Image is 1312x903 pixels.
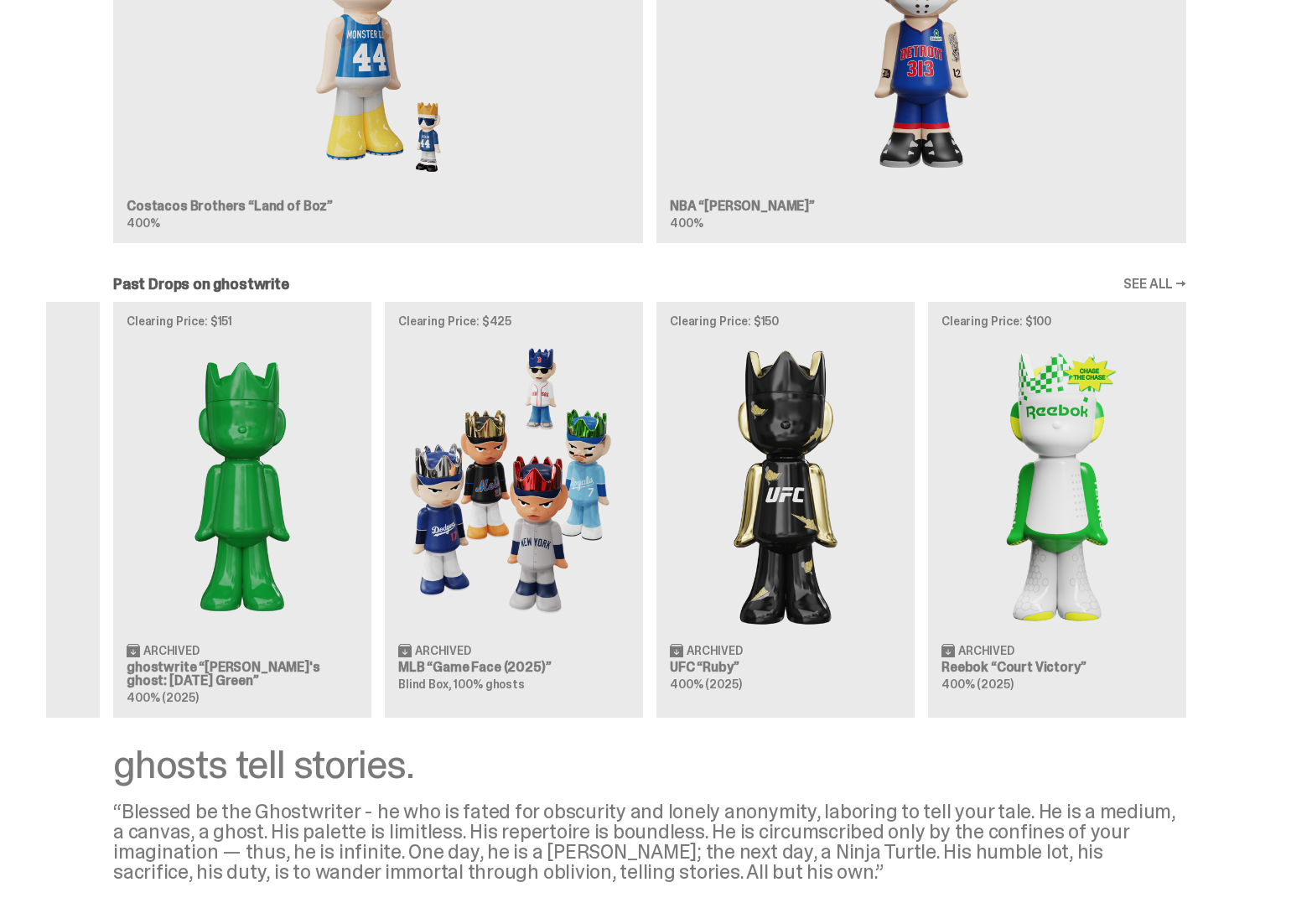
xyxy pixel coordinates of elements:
a: Clearing Price: $151 Schrödinger's ghost: Sunday Green Archived [113,302,371,718]
span: 400% (2025) [941,677,1013,692]
span: Archived [143,645,200,656]
span: Blind Box, [398,677,452,692]
h3: Reebok “Court Victory” [941,661,1173,674]
h3: NBA “[PERSON_NAME]” [670,200,1173,213]
span: Archived [687,645,743,656]
img: Ruby [670,340,901,630]
a: SEE ALL → [1123,278,1186,291]
a: Clearing Price: $100 Court Victory Archived [928,302,1186,718]
span: Archived [415,645,471,656]
p: Clearing Price: $100 [941,315,1173,327]
span: 400% (2025) [670,677,741,692]
p: Clearing Price: $150 [670,315,901,327]
img: Court Victory [941,340,1173,630]
h3: ghostwrite “[PERSON_NAME]'s ghost: [DATE] Green” [127,661,358,688]
p: Clearing Price: $151 [127,315,358,327]
span: 100% ghosts [454,677,524,692]
img: Schrödinger's ghost: Sunday Green [127,340,358,630]
h2: Past Drops on ghostwrite [113,277,289,292]
div: ghosts tell stories. [113,745,1186,785]
a: Clearing Price: $150 Ruby Archived [656,302,915,718]
a: Clearing Price: $425 Game Face (2025) Archived [385,302,643,718]
img: Game Face (2025) [398,340,630,630]
span: 400% (2025) [127,690,198,705]
span: 400% [127,215,159,231]
span: 400% [670,215,703,231]
h3: Costacos Brothers “Land of Boz” [127,200,630,213]
span: Archived [958,645,1014,656]
h3: MLB “Game Face (2025)” [398,661,630,674]
p: Clearing Price: $425 [398,315,630,327]
h3: UFC “Ruby” [670,661,901,674]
